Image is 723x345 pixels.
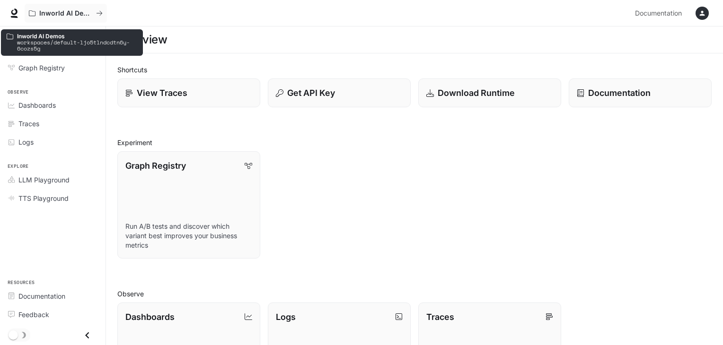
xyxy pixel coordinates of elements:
[77,326,98,345] button: Close drawer
[117,65,712,75] h2: Shortcuts
[17,33,137,39] p: Inworld AI Demos
[137,86,187,99] p: View Traces
[4,288,102,304] a: Documentation
[4,172,102,188] a: LLM Playground
[287,86,335,99] p: Get API Key
[438,86,515,99] p: Download Runtime
[588,86,651,99] p: Documentation
[18,119,39,129] span: Traces
[125,159,186,172] p: Graph Registry
[18,193,69,203] span: TTS Playground
[4,97,102,113] a: Dashboards
[569,78,712,107] a: Documentation
[18,137,34,147] span: Logs
[18,100,56,110] span: Dashboards
[117,138,712,147] h2: Experiment
[117,151,260,259] a: Graph RegistryRun A/B tests and discover which variant best improves your business metrics
[17,39,137,52] p: workspaces/default-ljo5tlndcdtn6y-6cozs5g
[125,222,252,250] p: Run A/B tests and discover which variant best improves your business metrics
[418,78,561,107] a: Download Runtime
[117,78,260,107] a: View Traces
[9,329,18,340] span: Dark mode toggle
[25,4,107,23] button: All workspaces
[117,289,712,299] h2: Observe
[268,78,411,107] button: Get API Key
[4,60,102,76] a: Graph Registry
[635,8,682,19] span: Documentation
[4,115,102,132] a: Traces
[4,306,102,323] a: Feedback
[18,310,49,319] span: Feedback
[18,291,65,301] span: Documentation
[125,310,175,323] p: Dashboards
[631,4,689,23] a: Documentation
[4,190,102,207] a: TTS Playground
[276,310,296,323] p: Logs
[39,9,92,17] p: Inworld AI Demos
[426,310,454,323] p: Traces
[18,175,70,185] span: LLM Playground
[4,134,102,150] a: Logs
[18,63,65,73] span: Graph Registry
